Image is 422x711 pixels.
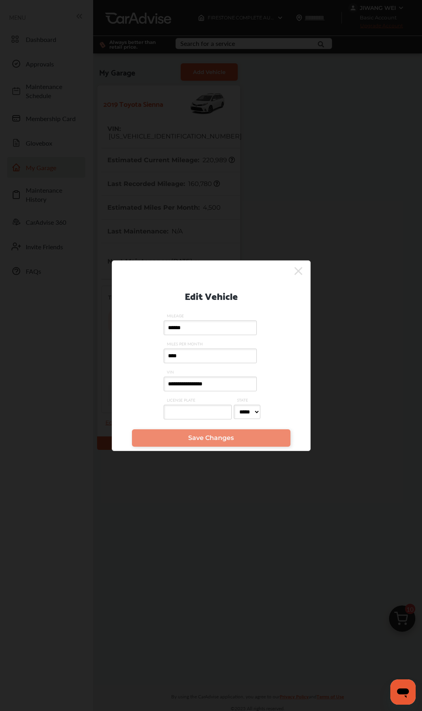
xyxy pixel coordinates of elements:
[164,313,259,319] span: MILEAGE
[164,405,232,419] input: LICENSE PLATE
[234,397,262,403] span: STATE
[132,429,290,447] a: Save Changes
[164,349,257,363] input: MILES PER MONTH
[164,341,259,347] span: MILES PER MONTH
[164,369,259,375] span: VIN
[164,320,257,335] input: MILEAGE
[185,287,238,303] p: Edit Vehicle
[164,377,257,391] input: VIN
[390,679,416,705] iframe: Button to launch messaging window
[188,434,234,442] span: Save Changes
[164,397,234,403] span: LICENSE PLATE
[234,405,260,419] select: STATE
